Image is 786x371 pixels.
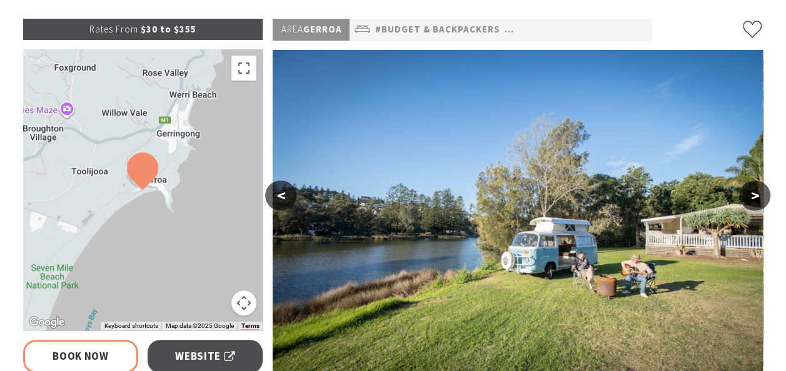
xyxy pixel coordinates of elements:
[739,181,770,210] button: >
[504,22,640,37] a: #Camping & Holiday Parks
[26,314,68,330] a: Open this area in Google Maps (opens a new window)
[231,56,256,81] button: Toggle fullscreen view
[281,23,303,35] span: Area
[104,322,158,330] button: Keyboard shortcuts
[375,22,500,37] a: #Budget & backpackers
[89,23,141,35] span: Rates From:
[265,181,296,210] button: <
[175,348,235,365] span: Website
[273,19,350,41] p: Gerroa
[23,19,263,40] p: $30 to $355
[165,322,233,329] span: Map data ©2025 Google
[241,322,259,330] a: Terms (opens in new tab)
[26,314,68,330] img: Google
[645,22,702,37] a: #Cottages
[231,290,256,315] button: Map camera controls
